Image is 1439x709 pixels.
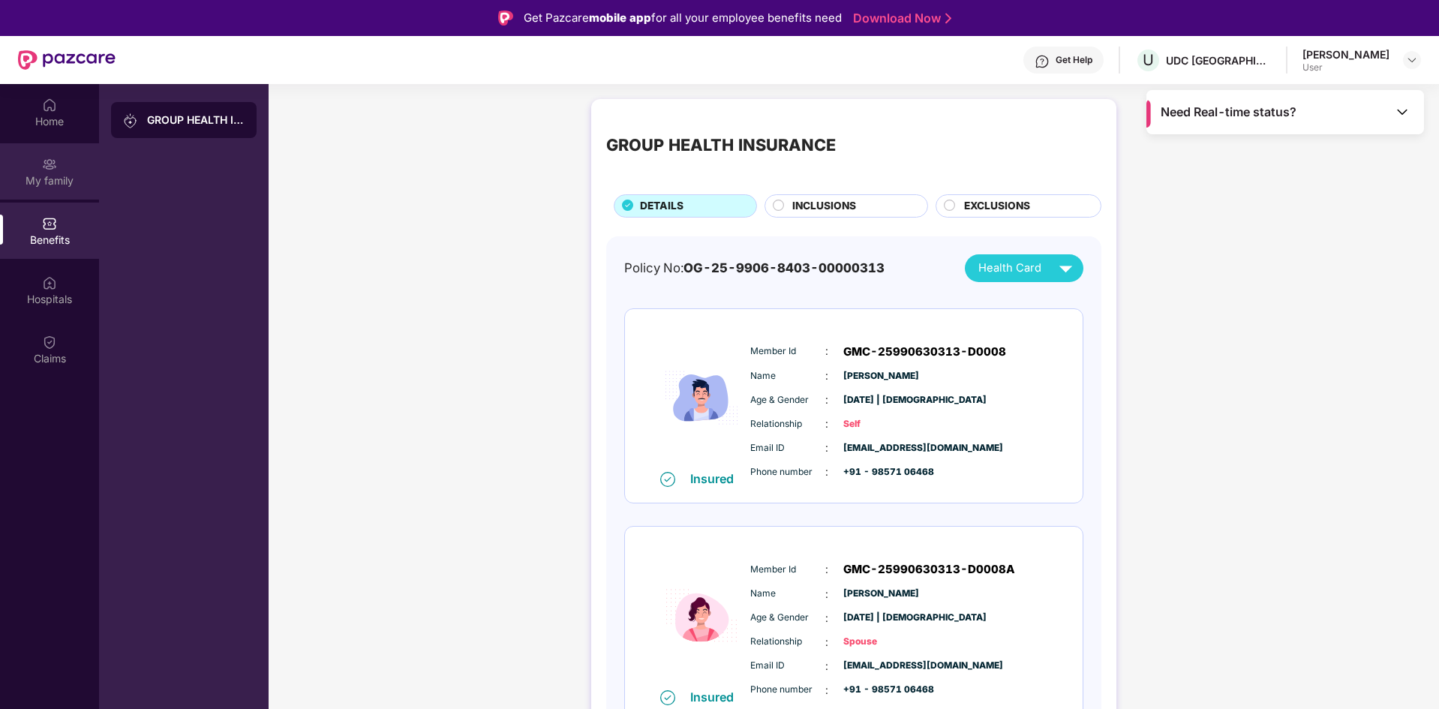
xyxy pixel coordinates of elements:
[1406,54,1418,66] img: svg+xml;base64,PHN2ZyBpZD0iRHJvcGRvd24tMzJ4MzIiIHhtbG5zPSJodHRwOi8vd3d3LnczLm9yZy8yMDAwL3N2ZyIgd2...
[690,471,743,486] div: Insured
[42,216,57,231] img: svg+xml;base64,PHN2ZyBpZD0iQmVuZWZpdHMiIHhtbG5zPSJodHRwOi8vd3d3LnczLm9yZy8yMDAwL3N2ZyIgd2lkdGg9Ij...
[1056,54,1092,66] div: Get Help
[42,335,57,350] img: svg+xml;base64,PHN2ZyBpZD0iQ2xhaW0iIHhtbG5zPSJodHRwOi8vd3d3LnczLm9yZy8yMDAwL3N2ZyIgd2lkdGg9IjIwIi...
[660,690,675,705] img: svg+xml;base64,PHN2ZyB4bWxucz0iaHR0cDovL3d3dy53My5vcmcvMjAwMC9zdmciIHdpZHRoPSIxNiIgaGVpZ2h0PSIxNi...
[843,611,918,625] span: [DATE] | [DEMOGRAPHIC_DATA]
[683,260,885,275] span: OG-25-9906-8403-00000313
[843,659,918,673] span: [EMAIL_ADDRESS][DOMAIN_NAME]
[825,586,828,602] span: :
[147,113,245,128] div: GROUP HEALTH INSURANCE
[1035,54,1050,69] img: svg+xml;base64,PHN2ZyBpZD0iSGVscC0zMngzMiIgeG1sbnM9Imh0dHA6Ly93d3cudzMub3JnLzIwMDAvc3ZnIiB3aWR0aD...
[750,635,825,649] span: Relationship
[42,275,57,290] img: svg+xml;base64,PHN2ZyBpZD0iSG9zcGl0YWxzIiB4bWxucz0iaHR0cDovL3d3dy53My5vcmcvMjAwMC9zdmciIHdpZHRoPS...
[843,393,918,407] span: [DATE] | [DEMOGRAPHIC_DATA]
[750,587,825,601] span: Name
[1143,51,1154,69] span: U
[750,611,825,625] span: Age & Gender
[1166,53,1271,68] div: UDC [GEOGRAPHIC_DATA]
[843,369,918,383] span: [PERSON_NAME]
[843,635,918,649] span: Spouse
[843,560,1015,578] span: GMC-25990630313-D0008A
[853,11,947,26] a: Download Now
[606,132,836,158] div: GROUP HEALTH INSURANCE
[42,98,57,113] img: svg+xml;base64,PHN2ZyBpZD0iSG9tZSIgeG1sbnM9Imh0dHA6Ly93d3cudzMub3JnLzIwMDAvc3ZnIiB3aWR0aD0iMjAiIG...
[750,441,825,455] span: Email ID
[750,369,825,383] span: Name
[123,113,138,128] img: svg+xml;base64,PHN2ZyB3aWR0aD0iMjAiIGhlaWdodD0iMjAiIHZpZXdCb3g9IjAgMCAyMCAyMCIgZmlsbD0ibm9uZSIgeG...
[964,198,1030,215] span: EXCLUSIONS
[750,683,825,697] span: Phone number
[624,258,885,278] div: Policy No:
[750,563,825,577] span: Member Id
[750,659,825,673] span: Email ID
[750,465,825,479] span: Phone number
[843,683,918,697] span: +91 - 98571 06468
[656,542,747,689] img: icon
[690,689,743,704] div: Insured
[825,634,828,650] span: :
[978,260,1041,277] span: Health Card
[18,50,116,70] img: New Pazcare Logo
[660,472,675,487] img: svg+xml;base64,PHN2ZyB4bWxucz0iaHR0cDovL3d3dy53My5vcmcvMjAwMC9zdmciIHdpZHRoPSIxNiIgaGVpZ2h0PSIxNi...
[1302,62,1389,74] div: User
[825,464,828,480] span: :
[640,198,683,215] span: DETAILS
[498,11,513,26] img: Logo
[945,11,951,26] img: Stroke
[750,417,825,431] span: Relationship
[1053,255,1079,281] img: svg+xml;base64,PHN2ZyB4bWxucz0iaHR0cDovL3d3dy53My5vcmcvMjAwMC9zdmciIHZpZXdCb3g9IjAgMCAyNCAyNCIgd2...
[42,157,57,172] img: svg+xml;base64,PHN2ZyB3aWR0aD0iMjAiIGhlaWdodD0iMjAiIHZpZXdCb3g9IjAgMCAyMCAyMCIgZmlsbD0ibm9uZSIgeG...
[825,561,828,578] span: :
[825,440,828,456] span: :
[843,417,918,431] span: Self
[825,392,828,408] span: :
[965,254,1083,282] button: Health Card
[1395,104,1410,119] img: Toggle Icon
[843,441,918,455] span: [EMAIL_ADDRESS][DOMAIN_NAME]
[1302,47,1389,62] div: [PERSON_NAME]
[825,368,828,384] span: :
[656,325,747,471] img: icon
[750,344,825,359] span: Member Id
[825,682,828,698] span: :
[589,11,651,25] strong: mobile app
[825,416,828,432] span: :
[524,9,842,27] div: Get Pazcare for all your employee benefits need
[843,587,918,601] span: [PERSON_NAME]
[1161,104,1296,120] span: Need Real-time status?
[843,465,918,479] span: +91 - 98571 06468
[843,343,1006,361] span: GMC-25990630313-D0008
[750,393,825,407] span: Age & Gender
[825,610,828,626] span: :
[792,198,856,215] span: INCLUSIONS
[825,343,828,359] span: :
[825,658,828,674] span: :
